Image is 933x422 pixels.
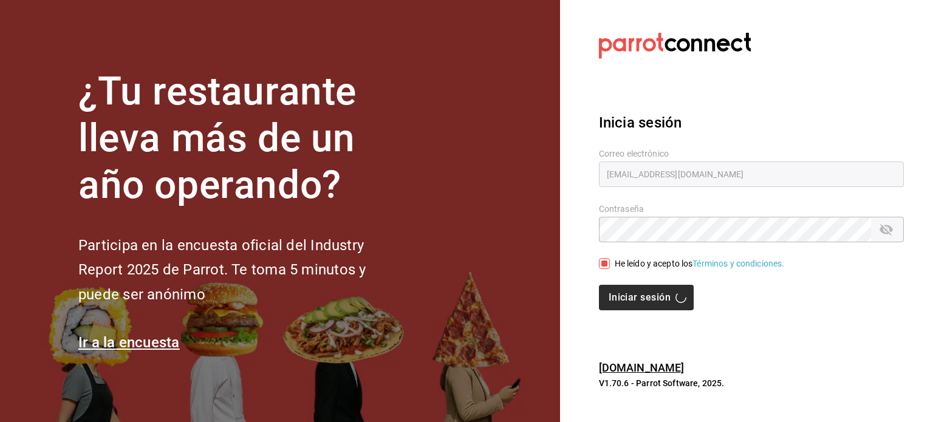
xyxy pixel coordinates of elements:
[599,112,904,134] h3: Inicia sesión
[599,162,904,187] input: Ingresa tu correo electrónico
[78,233,406,307] h2: Participa en la encuesta oficial del Industry Report 2025 de Parrot. Te toma 5 minutos y puede se...
[692,259,784,268] a: Términos y condiciones.
[599,377,904,389] p: V1.70.6 - Parrot Software, 2025.
[78,334,180,351] a: Ir a la encuesta
[615,257,785,270] div: He leído y acepto los
[599,149,904,158] label: Correo electrónico
[599,205,904,213] label: Contraseña
[599,361,685,374] a: [DOMAIN_NAME]
[78,69,406,208] h1: ¿Tu restaurante lleva más de un año operando?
